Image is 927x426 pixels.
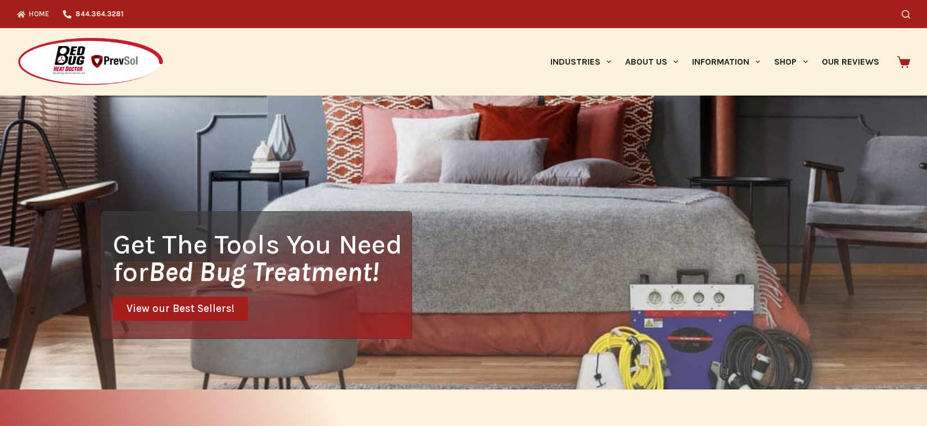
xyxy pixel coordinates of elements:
[543,28,886,96] nav: Primary
[767,28,815,96] a: Shop
[148,256,379,288] i: Bed Bug Treatment!
[685,28,767,96] a: Information
[815,28,886,96] a: Our Reviews
[543,28,618,96] a: Industries
[618,28,685,96] a: About Us
[126,303,234,314] span: View our Best Sellers!
[113,297,248,321] a: View our Best Sellers!
[902,10,910,19] button: Search
[113,230,412,285] h1: Get The Tools You Need for
[17,37,164,87] img: Prevsol/Bed Bug Heat Doctor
